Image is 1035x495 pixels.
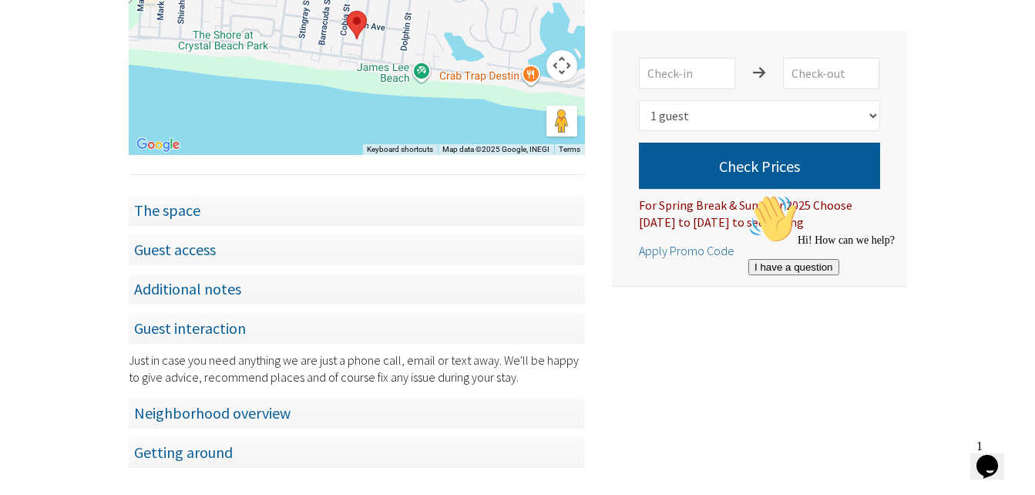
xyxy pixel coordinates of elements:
a: Open this area in Google Maps (opens a new window) [133,135,183,155]
button: Check Prices [639,143,880,189]
button: I have a question [6,71,97,87]
span: Neighborhood overview [129,397,585,429]
input: Check-out [783,58,879,89]
input: Check-in [639,58,735,89]
iframe: chat widget [970,433,1020,480]
img: Google [133,135,183,155]
span: The space [129,194,585,226]
span: Guest access [129,234,585,265]
span: Map data ©2025 Google, INEGI [442,145,549,153]
button: Drag Pegman onto the map to open Street View [546,106,577,136]
span: Apply Promo Code [639,243,734,258]
iframe: chat widget [742,188,1020,426]
button: Keyboard shortcuts [367,144,433,155]
div: Just in case you need anything we are just a phone call, email or text away. We'll be happy to gi... [129,352,585,386]
div: Welcome! [341,5,373,45]
span: Additional notes [129,273,585,305]
span: Hi! How can we help? [6,46,153,58]
button: Map camera controls [546,50,577,81]
span: Getting around [129,436,585,468]
span: Guest interaction [129,312,585,344]
div: For Spring Break & Summer 2025 Choose [DATE] to [DATE] to see pricing [639,189,880,231]
div: 👋Hi! How can we help?I have a question [6,6,284,87]
a: Terms (opens in new tab) [559,145,580,153]
img: :wave: [6,6,55,56]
